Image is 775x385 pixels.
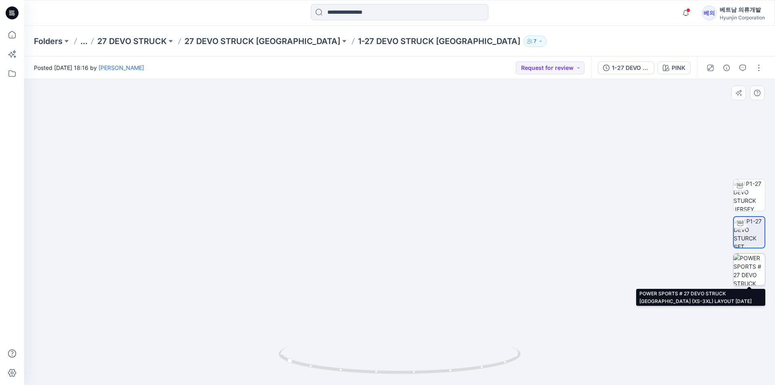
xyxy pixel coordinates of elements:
img: POWER SPORTS # 27 DEVO STRUCK JERSEY (XS-3XL) LAYOUT 25.06.09 [733,254,765,285]
button: 1-27 DEVO STRUCK [GEOGRAPHIC_DATA] [598,61,654,74]
button: ... [80,36,88,47]
img: J1P1-27 DEVO STURCK SET [734,217,765,248]
div: Hyunjin Corporation [720,15,765,21]
a: 27 DEVO STRUCK [GEOGRAPHIC_DATA] [184,36,340,47]
div: 베트남 의류개발 [720,5,765,15]
a: [PERSON_NAME] [98,64,144,71]
img: J1P1-27 DEVO STURCK JERSEY [733,179,765,211]
span: Posted [DATE] 18:16 by [34,63,144,72]
div: 베의 [702,6,716,20]
a: 27 DEVO STRUCK [97,36,167,47]
button: PINK [658,61,691,74]
div: PINK [672,63,685,72]
button: Details [720,61,733,74]
a: Folders [34,36,63,47]
p: 7 [534,37,536,46]
p: 1-27 DEVO STRUCK [GEOGRAPHIC_DATA] [358,36,520,47]
div: 1-27 DEVO STRUCK [GEOGRAPHIC_DATA] [612,63,649,72]
button: 7 [524,36,547,47]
